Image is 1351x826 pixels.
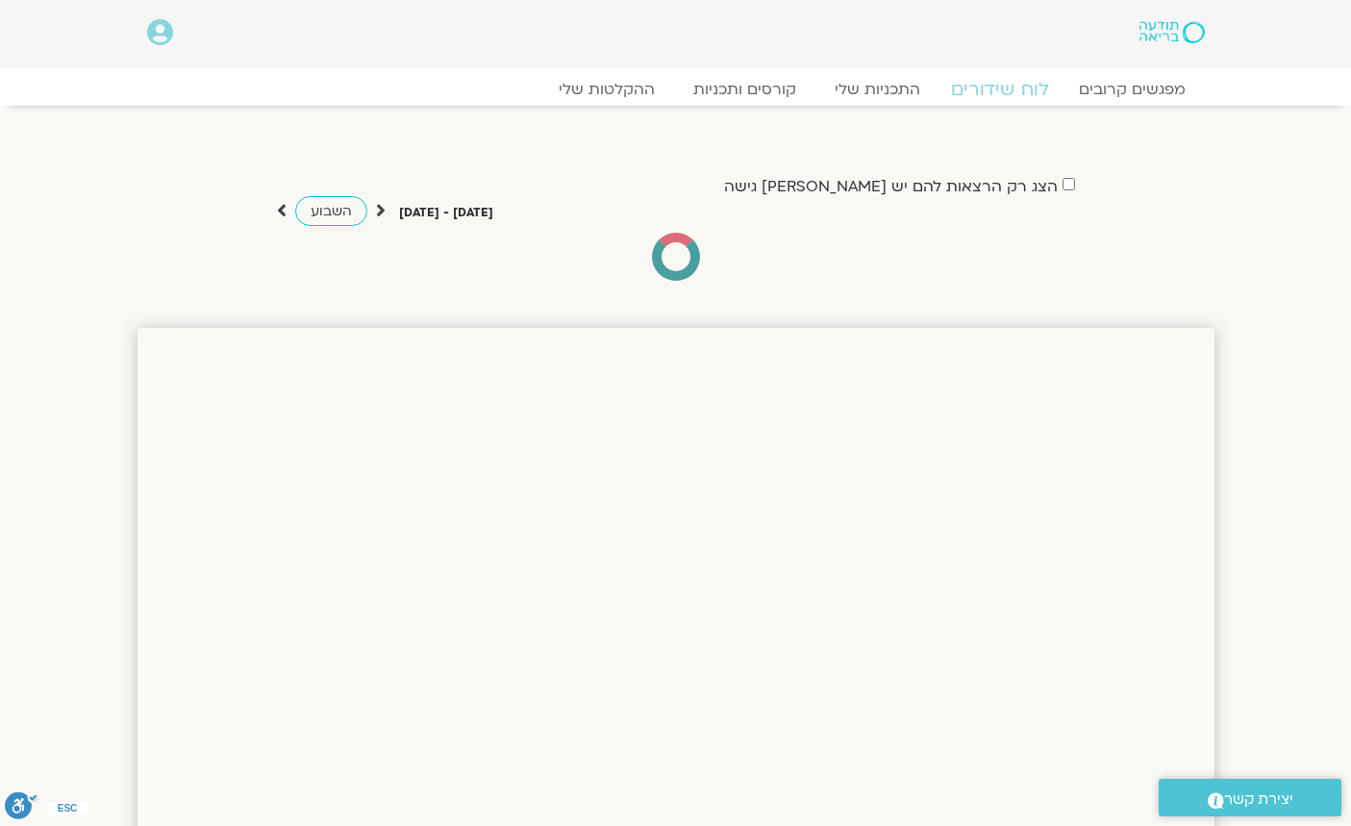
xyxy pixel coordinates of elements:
[1159,779,1341,816] a: יצירת קשר
[539,80,674,99] a: ההקלטות שלי
[147,80,1205,99] nav: Menu
[399,203,493,223] p: [DATE] - [DATE]
[311,202,352,220] span: השבוע
[1224,787,1293,813] span: יצירת קשר
[674,80,815,99] a: קורסים ותכניות
[724,178,1058,195] label: הצג רק הרצאות להם יש [PERSON_NAME] גישה
[295,196,367,226] a: השבוע
[1060,80,1205,99] a: מפגשים קרובים
[927,78,1071,101] a: לוח שידורים
[815,80,939,99] a: התכניות שלי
